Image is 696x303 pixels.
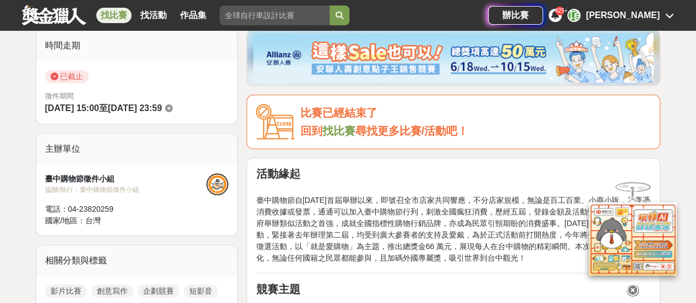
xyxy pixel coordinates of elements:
span: 回到 [300,125,322,137]
div: 主辦單位 [36,134,238,164]
a: 找比賽 [96,8,131,23]
a: 短影音 [184,284,218,298]
a: 創意寫作 [91,284,133,298]
span: 已截止 [45,70,89,83]
img: dcc59076-91c0-4acb-9c6b-a1d413182f46.png [253,33,654,82]
div: 電話： 04-23820259 [45,203,207,215]
strong: 活動緣起 [256,168,300,180]
a: 企劃競賽 [138,284,179,298]
div: 項 [567,9,580,22]
span: [DATE] 15:00 [45,103,99,113]
p: 臺中購物節自[DATE]首屆舉辦以來，即號召全市店家共同響應，不分店家規模，無論是百工百業、小商小販，只要憑消費收據或發票，通通可以加入臺中購物節行列，刺激全國瘋狂消費，歷經五屆，登錄金額及活動... [256,183,651,264]
span: 國家/地區： [45,216,86,225]
span: [DATE] 23:59 [108,103,162,113]
div: 比賽已經結束了 [300,104,651,122]
a: 影片比賽 [45,284,87,298]
img: Icon [256,104,294,140]
div: 相關分類與標籤 [36,245,238,276]
div: 協辦/執行： 臺中購物節徵件小組 [45,185,207,195]
a: 作品集 [176,8,211,23]
input: 全球自行車設計比賽 [220,5,330,25]
span: 425+ [555,8,568,14]
div: 臺中購物節徵件小組 [45,173,207,185]
div: [PERSON_NAME] [586,9,660,22]
strong: 競賽主題 [256,283,300,295]
span: 徵件期間 [45,92,74,100]
span: 台灣 [85,216,101,225]
img: d2146d9a-e6f6-4337-9592-8cefde37ba6b.png [589,194,677,267]
div: 時間走期 [36,30,238,61]
a: 找活動 [136,8,171,23]
span: 尋找更多比賽/活動吧！ [355,125,468,137]
a: 辦比賽 [488,6,543,25]
a: 找比賽 [322,125,355,137]
span: 至 [99,103,108,113]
